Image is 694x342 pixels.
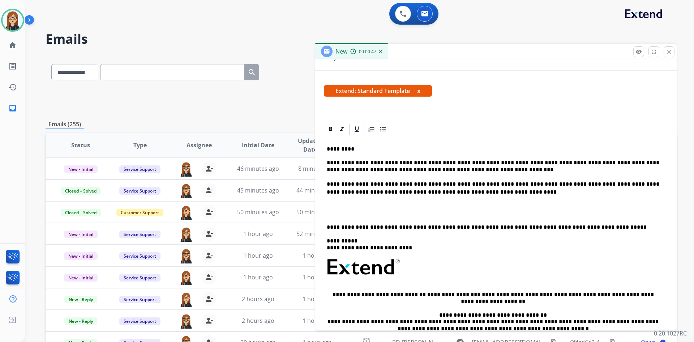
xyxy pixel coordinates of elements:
[119,317,160,325] span: Service Support
[119,252,160,260] span: Service Support
[243,273,273,281] span: 1 hour ago
[666,48,672,55] mat-icon: close
[205,273,214,282] mat-icon: person_remove
[366,124,377,135] div: Ordered List
[8,104,17,113] mat-icon: inbox
[296,186,338,194] span: 44 minutes ago
[303,317,332,325] span: 1 hour ago
[303,295,332,303] span: 1 hour ago
[303,273,332,281] span: 1 hour ago
[654,329,687,338] p: 0.20.1027RC
[378,124,389,135] div: Bullet List
[179,227,193,242] img: agent-avatar
[8,62,17,71] mat-icon: list_alt
[71,141,90,149] span: Status
[248,68,256,77] mat-icon: search
[294,136,327,154] span: Updated Date
[64,231,98,238] span: New - Initial
[116,209,163,216] span: Customer Support
[651,48,657,55] mat-icon: fullscreen
[61,187,101,195] span: Closed – Solved
[237,165,279,173] span: 46 minutes ago
[179,248,193,263] img: agent-avatar
[8,83,17,92] mat-icon: history
[64,317,97,325] span: New - Reply
[119,296,160,303] span: Service Support
[635,48,642,55] mat-icon: remove_red_eye
[179,270,193,285] img: agent-avatar
[242,141,274,149] span: Initial Date
[242,317,274,325] span: 2 hours ago
[179,161,193,177] img: agent-avatar
[46,120,84,129] p: Emails (255)
[351,124,362,135] div: Underline
[205,164,214,173] mat-icon: person_remove
[61,209,101,216] span: Closed – Solved
[64,296,97,303] span: New - Reply
[119,274,160,282] span: Service Support
[179,313,193,329] img: agent-avatar
[296,230,338,238] span: 52 minutes ago
[237,186,279,194] span: 45 minutes ago
[119,187,160,195] span: Service Support
[64,274,98,282] span: New - Initial
[205,186,214,195] mat-icon: person_remove
[205,295,214,303] mat-icon: person_remove
[64,165,98,173] span: New - Initial
[133,141,147,149] span: Type
[64,252,98,260] span: New - Initial
[237,208,279,216] span: 50 minutes ago
[119,165,160,173] span: Service Support
[335,47,347,55] span: New
[325,124,336,135] div: Bold
[179,292,193,307] img: agent-avatar
[3,10,23,30] img: avatar
[243,230,273,238] span: 1 hour ago
[324,85,432,97] span: Extend: Standard Template
[417,86,420,95] button: x
[8,41,17,50] mat-icon: home
[243,252,273,259] span: 1 hour ago
[179,205,193,220] img: agent-avatar
[359,49,376,55] span: 00:00:47
[205,316,214,325] mat-icon: person_remove
[205,208,214,216] mat-icon: person_remove
[337,124,347,135] div: Italic
[46,32,677,46] h2: Emails
[119,231,160,238] span: Service Support
[242,295,274,303] span: 2 hours ago
[296,208,338,216] span: 50 minutes ago
[205,229,214,238] mat-icon: person_remove
[298,165,337,173] span: 8 minutes ago
[205,251,214,260] mat-icon: person_remove
[187,141,212,149] span: Assignee
[179,183,193,198] img: agent-avatar
[303,252,332,259] span: 1 hour ago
